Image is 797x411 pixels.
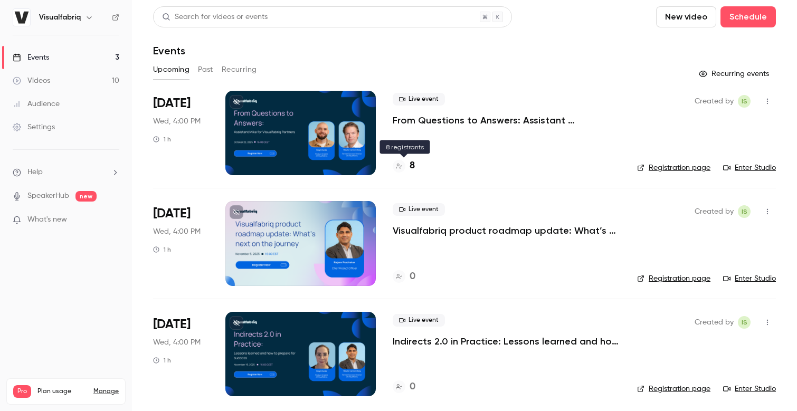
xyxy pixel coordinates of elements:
[694,65,776,82] button: Recurring events
[153,356,171,365] div: 1 h
[153,44,185,57] h1: Events
[695,95,734,108] span: Created by
[153,316,191,333] span: [DATE]
[153,312,208,396] div: Nov 19 Wed, 4:00 PM (Europe/Amsterdam)
[393,114,620,127] a: From Questions to Answers: Assistant [PERSON_NAME] for Visualfabriq Partners
[720,6,776,27] button: Schedule
[637,163,710,173] a: Registration page
[222,61,257,78] button: Recurring
[393,335,620,348] a: Indirects 2.0 in Practice: Lessons learned and how to prepare for success
[13,75,50,86] div: Videos
[637,273,710,284] a: Registration page
[393,224,620,237] a: Visualfabriq product roadmap update: What’s next on the journey
[13,167,119,178] li: help-dropdown-opener
[162,12,268,23] div: Search for videos or events
[75,191,97,202] span: new
[410,159,415,173] h4: 8
[153,95,191,112] span: [DATE]
[13,52,49,63] div: Events
[153,245,171,254] div: 1 h
[742,316,747,329] span: IS
[27,167,43,178] span: Help
[153,116,201,127] span: Wed, 4:00 PM
[637,384,710,394] a: Registration page
[738,316,751,329] span: Itamar Seligsohn
[410,380,415,394] h4: 0
[723,163,776,173] a: Enter Studio
[37,387,87,396] span: Plan usage
[13,385,31,398] span: Pro
[393,314,445,327] span: Live event
[742,205,747,218] span: IS
[93,387,119,396] a: Manage
[393,203,445,216] span: Live event
[742,95,747,108] span: IS
[153,91,208,175] div: Oct 22 Wed, 4:00 PM (Europe/Amsterdam)
[27,190,69,202] a: SpeakerHub
[738,95,751,108] span: Itamar Seligsohn
[723,384,776,394] a: Enter Studio
[393,93,445,106] span: Live event
[13,9,30,26] img: Visualfabriq
[393,270,415,284] a: 0
[723,273,776,284] a: Enter Studio
[27,214,67,225] span: What's new
[39,12,81,23] h6: Visualfabriq
[153,61,189,78] button: Upcoming
[393,380,415,394] a: 0
[198,61,213,78] button: Past
[13,99,60,109] div: Audience
[695,316,734,329] span: Created by
[153,205,191,222] span: [DATE]
[153,226,201,237] span: Wed, 4:00 PM
[695,205,734,218] span: Created by
[153,201,208,285] div: Nov 5 Wed, 4:00 PM (Europe/Amsterdam)
[410,270,415,284] h4: 0
[13,122,55,132] div: Settings
[738,205,751,218] span: Itamar Seligsohn
[107,215,119,225] iframe: Noticeable Trigger
[656,6,716,27] button: New video
[393,159,415,173] a: 8
[153,135,171,144] div: 1 h
[153,337,201,348] span: Wed, 4:00 PM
